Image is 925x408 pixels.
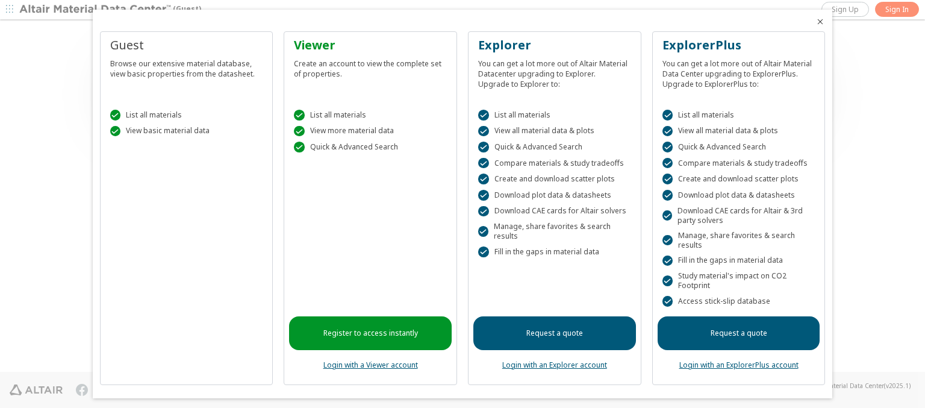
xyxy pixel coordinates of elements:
[110,54,263,79] div: Browse our extensive material database, view basic properties from the datasheet.
[662,235,673,246] div: 
[662,126,815,137] div: View all material data & plots
[478,126,631,137] div: View all material data & plots
[662,37,815,54] div: ExplorerPlus
[662,174,673,184] div: 
[478,142,489,152] div: 
[110,110,121,121] div: 
[662,142,673,152] div: 
[294,126,305,137] div: 
[662,256,815,266] div: Fill in the gaps in material data
[815,17,825,27] button: Close
[662,110,673,121] div: 
[473,316,636,350] a: Request a quote
[478,126,489,137] div: 
[478,222,631,241] div: Manage, share favorites & search results
[478,54,631,89] div: You can get a lot more out of Altair Material Datacenter upgrading to Explorer. Upgrade to Explor...
[478,226,488,237] div: 
[478,206,631,217] div: Download CAE cards for Altair solvers
[662,158,673,169] div: 
[478,110,489,121] div: 
[662,158,815,169] div: Compare materials & study tradeoffs
[502,360,607,370] a: Login with an Explorer account
[478,190,489,201] div: 
[478,158,631,169] div: Compare materials & study tradeoffs
[478,190,631,201] div: Download plot data & datasheets
[478,206,489,217] div: 
[294,37,447,54] div: Viewer
[662,54,815,89] div: You can get a lot more out of Altair Material Data Center upgrading to ExplorerPlus. Upgrade to E...
[662,231,815,250] div: Manage, share favorites & search results
[294,142,305,152] div: 
[478,174,489,184] div: 
[662,206,815,225] div: Download CAE cards for Altair & 3rd party solvers
[478,110,631,121] div: List all materials
[478,246,631,257] div: Fill in the gaps in material data
[294,126,447,137] div: View more material data
[478,37,631,54] div: Explorer
[662,271,815,290] div: Study material's impact on CO2 Footprint
[289,316,452,350] a: Register to access instantly
[294,142,447,152] div: Quick & Advanced Search
[110,37,263,54] div: Guest
[110,126,263,137] div: View basic material data
[662,296,815,307] div: Access stick-slip database
[662,126,673,137] div: 
[478,158,489,169] div: 
[662,190,673,201] div: 
[662,142,815,152] div: Quick & Advanced Search
[478,142,631,152] div: Quick & Advanced Search
[294,54,447,79] div: Create an account to view the complete set of properties.
[478,174,631,184] div: Create and download scatter plots
[662,296,673,307] div: 
[110,126,121,137] div: 
[294,110,447,121] div: List all materials
[662,190,815,201] div: Download plot data & datasheets
[662,210,672,221] div: 
[662,256,673,266] div: 
[478,246,489,257] div: 
[110,110,263,121] div: List all materials
[294,110,305,121] div: 
[662,275,673,286] div: 
[323,360,418,370] a: Login with a Viewer account
[658,316,820,350] a: Request a quote
[662,110,815,121] div: List all materials
[679,360,799,370] a: Login with an ExplorerPlus account
[662,174,815,184] div: Create and download scatter plots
